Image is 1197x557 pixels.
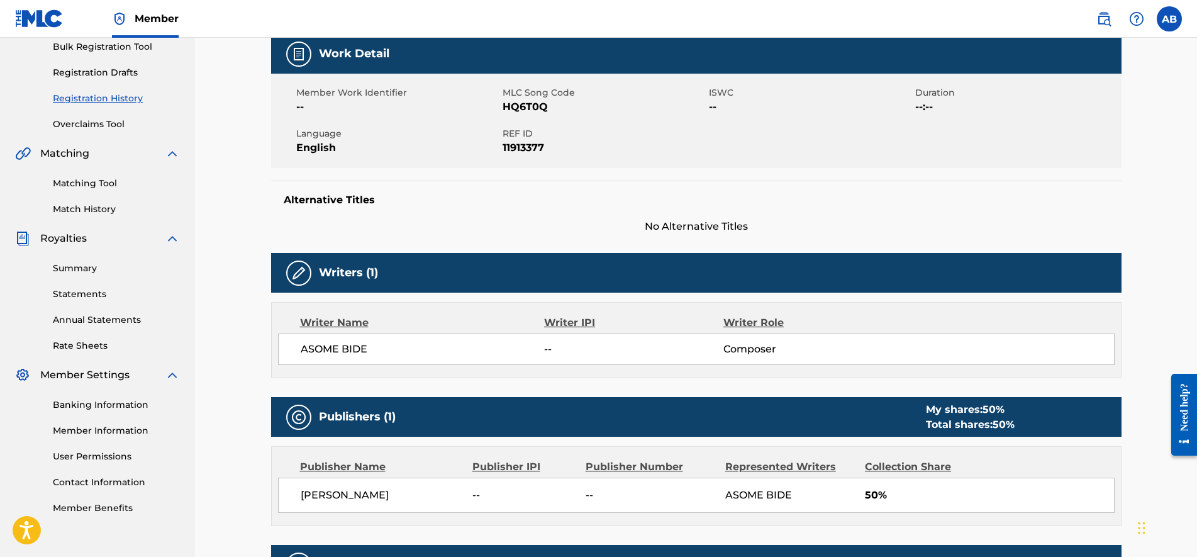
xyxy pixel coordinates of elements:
[319,410,396,424] h5: Publishers (1)
[926,402,1015,417] div: My shares:
[865,488,1114,503] span: 50%
[15,146,31,161] img: Matching
[472,488,576,503] span: --
[301,488,464,503] span: [PERSON_NAME]
[15,9,64,28] img: MLC Logo
[53,288,180,301] a: Statements
[709,99,912,115] span: --
[53,66,180,79] a: Registration Drafts
[296,127,499,140] span: Language
[544,315,723,330] div: Writer IPI
[53,177,180,190] a: Matching Tool
[135,11,179,26] span: Member
[165,368,180,383] img: expand
[586,488,716,503] span: --
[53,203,180,216] a: Match History
[165,231,180,246] img: expand
[725,459,855,475] div: Represented Writers
[319,266,378,280] h5: Writers (1)
[1134,497,1197,557] iframe: Chat Widget
[472,459,576,475] div: Publisher IPI
[1096,11,1111,26] img: search
[271,219,1122,234] span: No Alternative Titles
[53,92,180,105] a: Registration History
[53,502,180,515] a: Member Benefits
[723,342,886,357] span: Composer
[544,342,723,357] span: --
[503,86,706,99] span: MLC Song Code
[291,47,306,62] img: Work Detail
[983,403,1005,415] span: 50 %
[53,450,180,463] a: User Permissions
[40,368,130,383] span: Member Settings
[915,99,1118,115] span: --:--
[291,410,306,425] img: Publishers
[15,231,30,246] img: Royalties
[709,86,912,99] span: ISWC
[296,86,499,99] span: Member Work Identifier
[993,419,1015,430] span: 50 %
[1124,6,1149,31] div: Help
[1129,11,1144,26] img: help
[53,40,180,53] a: Bulk Registration Tool
[53,339,180,352] a: Rate Sheets
[1091,6,1116,31] a: Public Search
[15,368,30,383] img: Member Settings
[586,459,716,475] div: Publisher Number
[503,99,706,115] span: HQ6T0Q
[300,315,545,330] div: Writer Name
[319,47,389,61] h5: Work Detail
[284,194,1109,206] h5: Alternative Titles
[915,86,1118,99] span: Duration
[725,489,792,501] span: ASOME BIDE
[723,315,886,330] div: Writer Role
[1157,6,1182,31] div: User Menu
[926,417,1015,432] div: Total shares:
[165,146,180,161] img: expand
[53,262,180,275] a: Summary
[53,476,180,489] a: Contact Information
[865,459,987,475] div: Collection Share
[53,424,180,437] a: Member Information
[291,266,306,281] img: Writers
[503,127,706,140] span: REF ID
[296,99,499,115] span: --
[296,140,499,155] span: English
[112,11,127,26] img: Top Rightsholder
[40,231,87,246] span: Royalties
[1162,364,1197,466] iframe: Resource Center
[40,146,89,161] span: Matching
[53,398,180,412] a: Banking Information
[53,118,180,131] a: Overclaims Tool
[301,342,545,357] span: ASOME BIDE
[300,459,463,475] div: Publisher Name
[503,140,706,155] span: 11913377
[53,313,180,327] a: Annual Statements
[1138,509,1145,547] div: Drag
